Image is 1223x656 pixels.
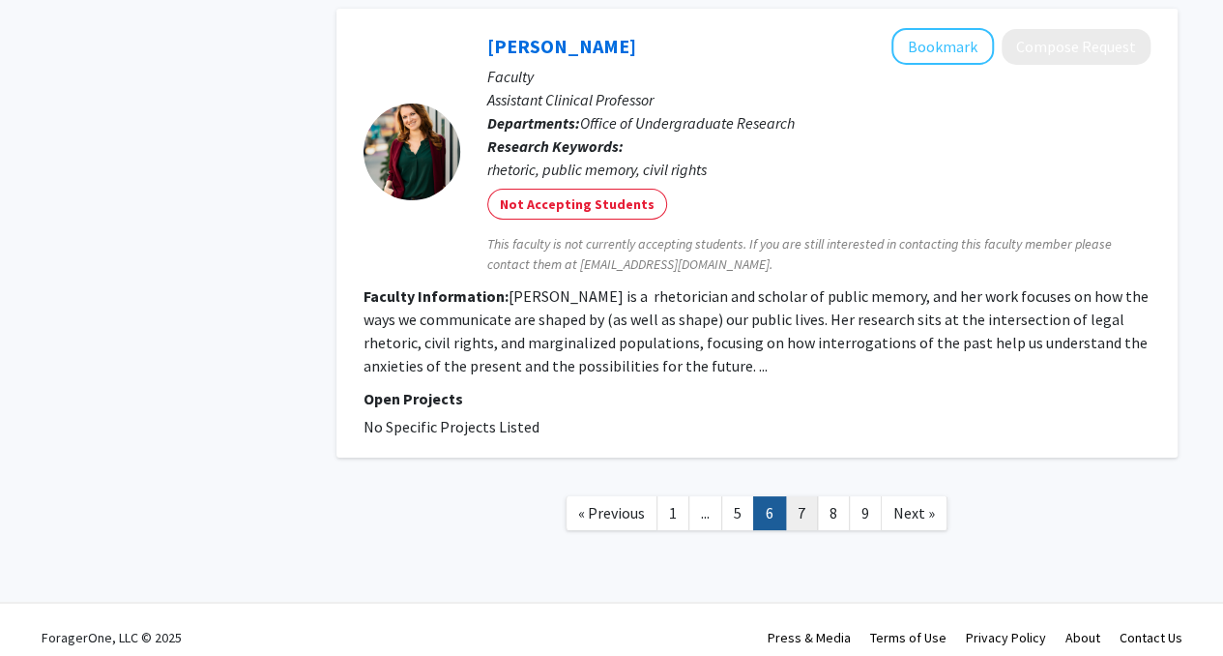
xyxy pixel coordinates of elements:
[364,417,539,436] span: No Specific Projects Listed
[893,503,935,522] span: Next »
[487,189,667,220] mat-chip: Not Accepting Students
[881,496,947,530] a: Next
[487,234,1150,275] span: This faculty is not currently accepting students. If you are still interested in contacting this ...
[578,503,645,522] span: « Previous
[1065,629,1100,646] a: About
[1002,29,1150,65] button: Compose Request to Jaclyn Bruner
[1120,629,1182,646] a: Contact Us
[487,34,636,58] a: [PERSON_NAME]
[817,496,850,530] a: 8
[785,496,818,530] a: 7
[364,286,1149,375] fg-read-more: [PERSON_NAME] is a rhetorician and scholar of public memory, and her work focuses on how the ways...
[966,629,1046,646] a: Privacy Policy
[891,28,994,65] button: Add Jaclyn Bruner to Bookmarks
[487,136,624,156] b: Research Keywords:
[364,387,1150,410] p: Open Projects
[870,629,946,646] a: Terms of Use
[768,629,851,646] a: Press & Media
[487,65,1150,88] p: Faculty
[487,88,1150,111] p: Assistant Clinical Professor
[721,496,754,530] a: 5
[566,496,657,530] a: Previous
[753,496,786,530] a: 6
[487,158,1150,181] div: rhetoric, public memory, civil rights
[849,496,882,530] a: 9
[656,496,689,530] a: 1
[364,286,509,306] b: Faculty Information:
[487,113,580,133] b: Departments:
[336,477,1178,555] nav: Page navigation
[580,113,795,133] span: Office of Undergraduate Research
[15,569,82,641] iframe: Chat
[701,503,710,522] span: ...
